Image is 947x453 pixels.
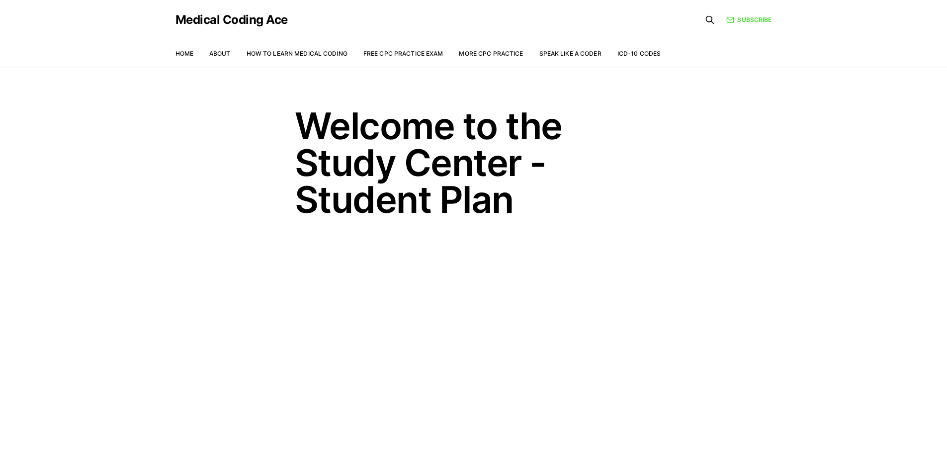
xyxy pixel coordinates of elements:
[726,15,772,24] a: Subscribe
[209,50,231,57] a: About
[363,50,443,57] a: Free CPC Practice Exam
[459,50,523,57] a: More CPC Practice
[175,14,288,26] a: Medical Coding Ace
[175,50,193,57] a: Home
[295,107,653,218] h1: Welcome to the Study Center - Student Plan
[247,50,347,57] a: How to Learn Medical Coding
[617,50,661,57] a: ICD-10 Codes
[539,50,602,57] a: Speak Like a Coder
